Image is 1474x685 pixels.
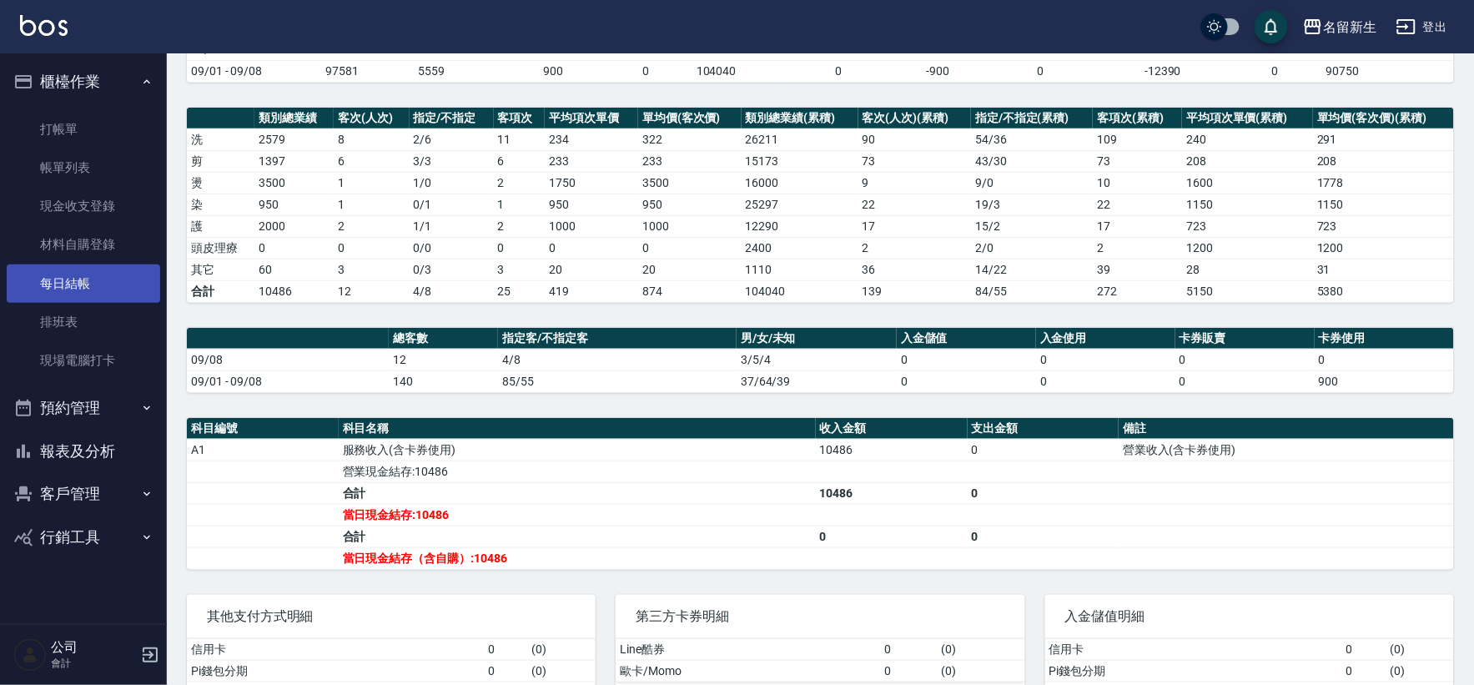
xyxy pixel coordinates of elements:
td: 0 [1036,370,1175,392]
td: 0 / 1 [410,194,494,215]
td: 1150 [1313,194,1454,215]
button: 行銷工具 [7,516,160,559]
td: 1 [334,194,409,215]
p: 會計 [51,656,136,671]
td: 0 [600,60,692,82]
th: 備註 [1119,418,1454,440]
th: 科目名稱 [339,418,816,440]
td: -900 [892,60,984,82]
td: 0 [484,639,528,661]
td: 09/08 [187,349,389,370]
td: 0 [880,660,937,682]
td: 950 [638,194,742,215]
td: 合計 [339,526,816,547]
td: 54 / 36 [971,128,1093,150]
table: a dense table [187,328,1454,393]
th: 收入金額 [816,418,968,440]
td: 0 [785,60,892,82]
td: 1600 [1182,172,1313,194]
th: 單均價(客次價)(累積) [1313,108,1454,129]
td: 燙 [187,172,254,194]
div: 名留新生 [1323,17,1376,38]
td: 15 / 2 [971,215,1093,237]
td: 剪 [187,150,254,172]
td: 8 [334,128,409,150]
button: 客戶管理 [7,472,160,516]
th: 客項次 [494,108,546,129]
td: 20 [638,259,742,280]
h5: 公司 [51,639,136,656]
td: 0 [254,237,334,259]
th: 卡券販賣 [1175,328,1315,350]
td: 900 [507,60,600,82]
td: 09/01 - 09/08 [187,60,321,82]
td: 2 [858,237,971,259]
a: 每日結帳 [7,264,160,303]
td: 合計 [339,482,816,504]
td: 0 [897,370,1036,392]
td: 4/8 [410,280,494,302]
td: 723 [1313,215,1454,237]
td: 140 [389,370,499,392]
td: 6 [494,150,546,172]
td: 12 [334,280,409,302]
td: 19 / 3 [971,194,1093,215]
td: 洗 [187,128,254,150]
td: 0 [984,60,1097,82]
td: ( 0 ) [1386,660,1454,682]
td: 139 [858,280,971,302]
button: 預約管理 [7,386,160,430]
td: 2 / 0 [971,237,1093,259]
td: 信用卡 [187,639,484,661]
td: 723 [1182,215,1313,237]
td: 0 [1342,639,1386,661]
td: 37/64/39 [737,370,897,392]
td: 11 [494,128,546,150]
td: 1778 [1313,172,1454,194]
span: 入金儲值明細 [1065,608,1434,625]
th: 類別總業績(累積) [742,108,858,129]
td: 信用卡 [1045,639,1342,661]
th: 指定客/不指定客 [498,328,737,350]
td: 2 / 6 [410,128,494,150]
td: 26211 [742,128,858,150]
td: 合計 [187,280,254,302]
th: 客次(人次)(累積) [858,108,971,129]
td: 3500 [638,172,742,194]
button: save [1255,10,1288,43]
td: 22 [858,194,971,215]
td: 1200 [1313,237,1454,259]
td: 419 [545,280,638,302]
td: 0 [1175,370,1315,392]
td: 22 [1093,194,1182,215]
td: 09/01 - 09/08 [187,370,389,392]
td: 0 [494,237,546,259]
button: 櫃檯作業 [7,60,160,103]
td: 2400 [742,237,858,259]
td: 3 / 3 [410,150,494,172]
td: 0 [638,237,742,259]
td: 0 [484,660,528,682]
td: 90 [858,128,971,150]
td: 營業收入(含卡券使用) [1119,439,1454,461]
td: 39 [1093,259,1182,280]
td: 84/55 [971,280,1093,302]
td: 0 [1175,349,1315,370]
td: 43 / 30 [971,150,1093,172]
td: 5559 [414,60,506,82]
td: 0 [1342,660,1386,682]
th: 男/女/未知 [737,328,897,350]
td: 0 [968,526,1119,547]
td: 25 [494,280,546,302]
td: 其它 [187,259,254,280]
td: ( 0 ) [528,660,596,682]
th: 入金使用 [1036,328,1175,350]
td: 染 [187,194,254,215]
th: 總客數 [389,328,499,350]
td: 頭皮理療 [187,237,254,259]
td: 0 [1036,349,1175,370]
td: Pi錢包分期 [187,660,484,682]
a: 材料自購登錄 [7,225,160,264]
th: 指定/不指定 [410,108,494,129]
td: A1 [187,439,339,461]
